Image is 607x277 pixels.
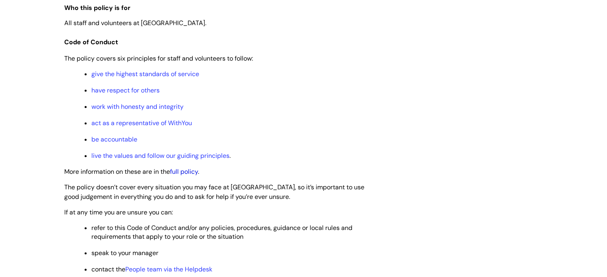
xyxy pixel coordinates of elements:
span: refer to this Code of Conduct and/or any policies, procedures, guidance or local rules and requir... [91,224,352,241]
span: The policy covers six principles for staff and volunteers to follow: [64,54,253,63]
span: speak to your manager [91,249,158,257]
span: More information on these are in the . [64,167,199,176]
a: have respect for others [91,86,160,94]
span: If at any time you are unsure you can: [64,208,173,216]
span: The policy doesn’t cover every situation you may face at [GEOGRAPHIC_DATA], so it’s important to ... [64,183,364,201]
span: Who this policy is for [64,4,130,12]
a: full policy [170,167,198,176]
span: . [91,151,231,160]
a: live the values and follow our guiding principles [91,151,229,160]
span: contact the [91,265,212,273]
a: work with honesty and integrity [91,102,184,111]
a: People team via the Helpdesk [125,265,212,273]
a: give the highest standards of service [91,70,199,78]
span: Code of Conduct [64,38,118,46]
span: All staff and volunteers at [GEOGRAPHIC_DATA]. [64,19,206,27]
a: act as a representative of WithYou [91,119,192,127]
a: be accountable [91,135,137,143]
